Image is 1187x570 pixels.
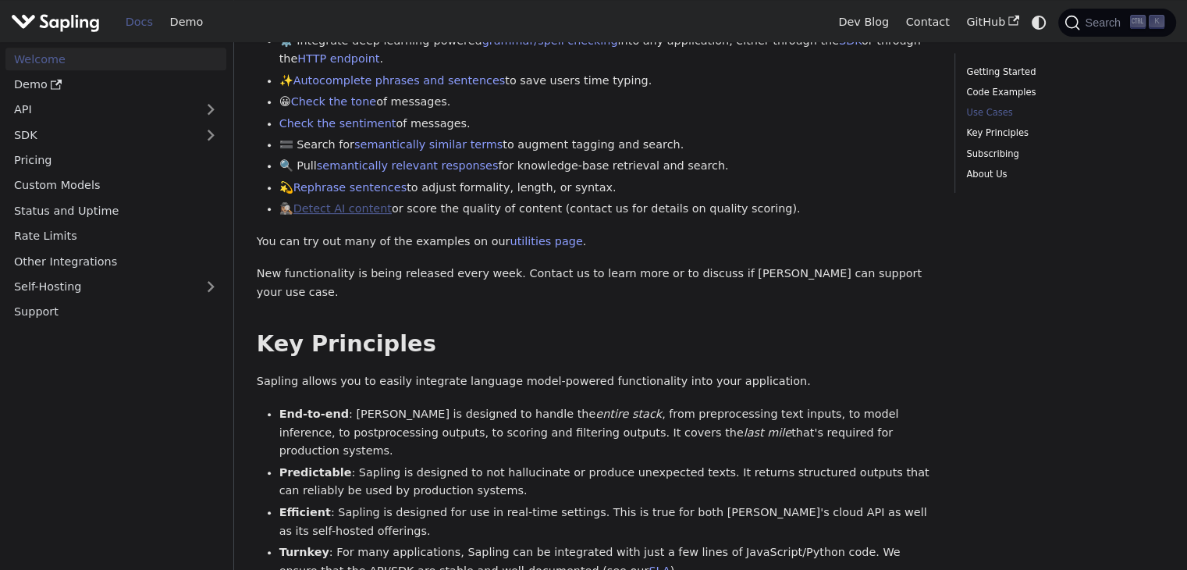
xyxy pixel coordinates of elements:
li: 😀 of messages. [279,93,933,112]
a: Rate Limits [5,225,226,248]
a: Custom Models [5,174,226,197]
a: semantically similar terms [354,138,503,151]
a: Autocomplete phrases and sentences [293,74,506,87]
a: SDK [839,34,862,47]
strong: Efficient [279,506,331,518]
li: : Sapling is designed to not hallucinate or produce unexpected texts. It returns structured outpu... [279,464,933,501]
a: Rephrase sentences [293,181,407,194]
a: Other Integrations [5,250,226,273]
li: 💫 to adjust formality, length, or syntax. [279,179,933,198]
li: ✨ to save users time typing. [279,72,933,91]
a: grammar/spell checking [482,34,618,47]
p: New functionality is being released every week. Contact us to learn more or to discuss if [PERSON... [257,265,932,302]
strong: Turnkey [279,546,329,558]
a: Demo [162,10,211,34]
a: SDK [5,123,195,146]
a: HTTP endpoint [297,52,379,65]
a: Dev Blog [830,10,897,34]
button: Expand sidebar category 'API' [195,98,226,121]
li: of messages. [279,115,933,134]
em: last mile [744,426,791,439]
strong: Predictable [279,466,352,479]
p: Sapling allows you to easily integrate language model-powered functionality into your application. [257,372,932,391]
li: : [PERSON_NAME] is designed to handle the , from preprocessing text inputs, to model inference, t... [279,405,933,461]
a: Use Cases [966,105,1159,120]
a: Getting Started [966,65,1159,80]
li: 🟰 Search for to augment tagging and search. [279,136,933,155]
a: GitHub [958,10,1027,34]
a: Contact [897,10,958,34]
a: utilities page [510,235,582,248]
a: API [5,98,195,121]
a: Check the sentiment [279,117,396,130]
li: : Sapling is designed for use in real-time settings. This is true for both [PERSON_NAME]'s cloud ... [279,504,933,541]
kbd: K [1149,15,1164,29]
a: Pricing [5,149,226,172]
strong: End-to-end [279,408,349,420]
a: Support [5,301,226,323]
a: About Us [966,167,1159,182]
button: Expand sidebar category 'SDK' [195,123,226,146]
a: Demo [5,73,226,96]
span: Search [1080,16,1130,29]
li: 🔍 Pull for knowledge-base retrieval and search. [279,157,933,176]
a: Docs [117,10,162,34]
em: entire stack [595,408,662,420]
a: Check the tone [291,95,376,108]
li: 🕵🏽‍♀️ or score the quality of content (contact us for details on quality scoring). [279,200,933,219]
a: Code Examples [966,85,1159,100]
a: semantically relevant responses [317,159,499,172]
button: Search (Ctrl+K) [1058,9,1175,37]
h2: Key Principles [257,330,932,358]
a: Status and Uptime [5,199,226,222]
button: Switch between dark and light mode (currently system mode) [1028,11,1050,34]
a: Subscribing [966,147,1159,162]
a: Self-Hosting [5,276,226,298]
a: Detect AI content [293,202,392,215]
a: Key Principles [966,126,1159,141]
a: Sapling.ai [11,11,105,34]
li: ⚙️ Integrate deep learning-powered into any application, either through the or through the . [279,32,933,69]
img: Sapling.ai [11,11,100,34]
a: Welcome [5,48,226,70]
p: You can try out many of the examples on our . [257,233,932,251]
